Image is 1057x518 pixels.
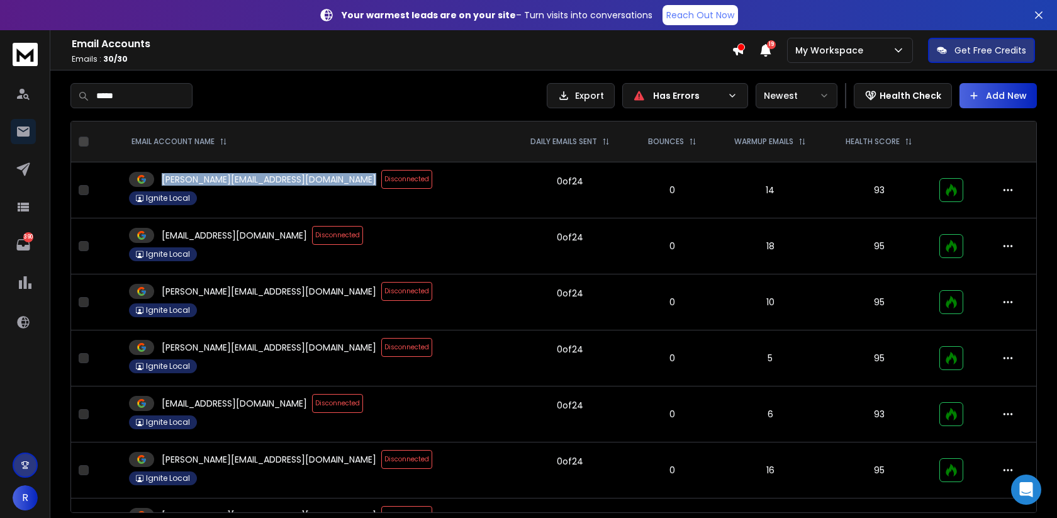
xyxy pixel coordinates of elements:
[767,40,776,49] span: 19
[826,218,932,274] td: 95
[638,184,707,196] p: 0
[557,175,583,188] div: 0 of 24
[648,137,684,147] p: BOUNCES
[663,5,738,25] a: Reach Out Now
[146,249,190,259] p: Ignite Local
[954,44,1026,57] p: Get Free Credits
[146,417,190,427] p: Ignite Local
[312,226,363,245] span: Disconnected
[13,485,38,510] button: R
[162,341,376,354] p: [PERSON_NAME][EMAIL_ADDRESS][DOMAIN_NAME]
[11,232,36,257] a: 390
[880,89,941,102] p: Health Check
[734,137,793,147] p: WARMUP EMAILS
[1011,475,1041,505] div: Open Intercom Messenger
[146,473,190,483] p: Ignite Local
[826,330,932,386] td: 95
[557,231,583,244] div: 0 of 24
[162,229,307,242] p: [EMAIL_ADDRESS][DOMAIN_NAME]
[72,54,732,64] p: Emails :
[714,386,826,442] td: 6
[826,442,932,498] td: 95
[146,361,190,371] p: Ignite Local
[312,394,363,413] span: Disconnected
[342,9,652,21] p: – Turn visits into conversations
[854,83,952,108] button: Health Check
[13,43,38,66] img: logo
[714,162,826,218] td: 14
[638,464,707,476] p: 0
[72,37,732,52] h1: Email Accounts
[826,274,932,330] td: 95
[547,83,615,108] button: Export
[381,338,432,357] span: Disconnected
[23,232,33,242] p: 390
[162,285,376,298] p: [PERSON_NAME][EMAIL_ADDRESS][DOMAIN_NAME]
[557,455,583,468] div: 0 of 24
[928,38,1035,63] button: Get Free Credits
[530,137,597,147] p: DAILY EMAILS SENT
[146,193,190,203] p: Ignite Local
[557,399,583,412] div: 0 of 24
[638,408,707,420] p: 0
[103,53,128,64] span: 30 / 30
[638,240,707,252] p: 0
[653,89,722,102] p: Has Errors
[638,296,707,308] p: 0
[714,218,826,274] td: 18
[638,352,707,364] p: 0
[381,450,432,469] span: Disconnected
[557,287,583,300] div: 0 of 24
[714,442,826,498] td: 16
[756,83,837,108] button: Newest
[162,453,376,466] p: [PERSON_NAME][EMAIL_ADDRESS][DOMAIN_NAME]
[826,162,932,218] td: 93
[959,83,1037,108] button: Add New
[714,274,826,330] td: 10
[146,305,190,315] p: Ignite Local
[557,343,583,356] div: 0 of 24
[162,173,376,186] p: [PERSON_NAME][EMAIL_ADDRESS][DOMAIN_NAME]
[826,386,932,442] td: 93
[846,137,900,147] p: HEALTH SCORE
[666,9,734,21] p: Reach Out Now
[131,137,227,147] div: EMAIL ACCOUNT NAME
[381,282,432,301] span: Disconnected
[714,330,826,386] td: 5
[381,170,432,189] span: Disconnected
[795,44,868,57] p: My Workspace
[162,397,307,410] p: [EMAIL_ADDRESS][DOMAIN_NAME]
[342,9,516,21] strong: Your warmest leads are on your site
